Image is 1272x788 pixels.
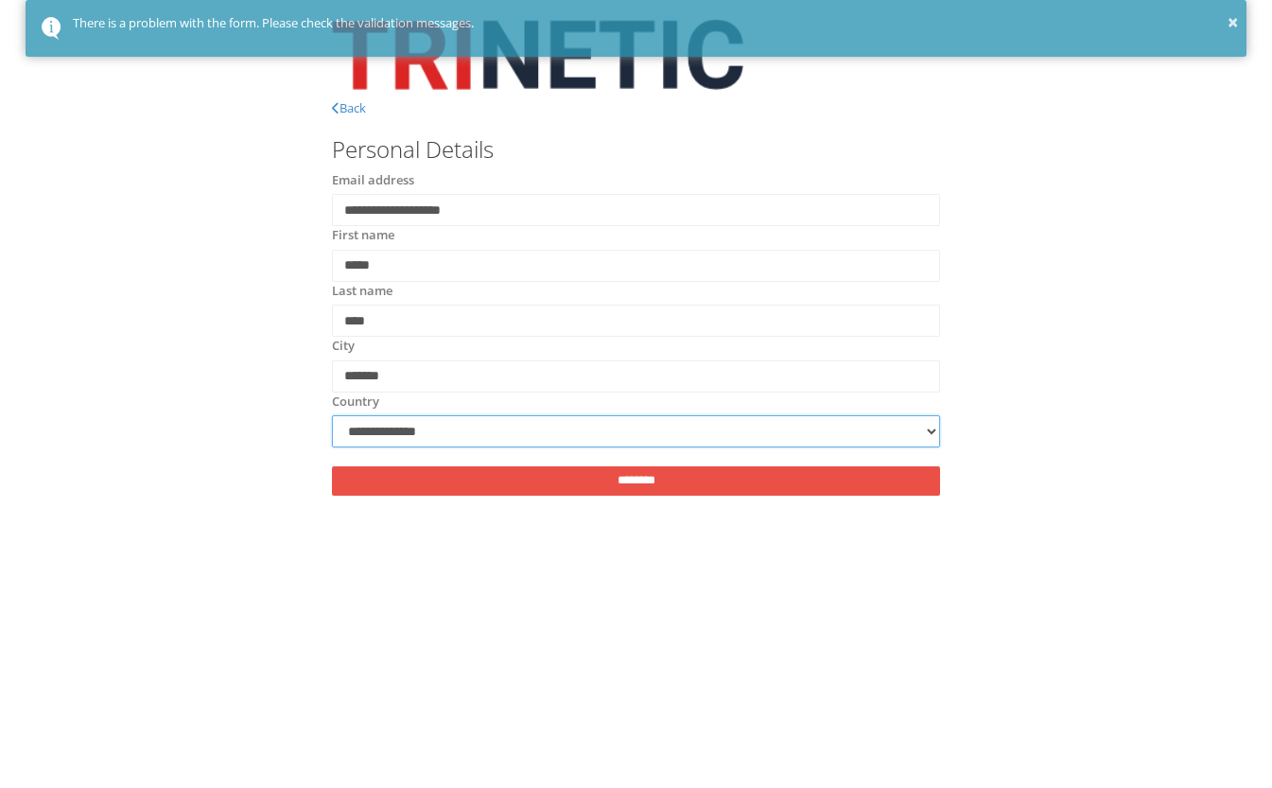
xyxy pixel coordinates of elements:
[332,171,414,190] label: Email address
[332,226,394,245] label: First name
[332,137,940,162] h3: Personal Details
[73,14,1232,33] div: There is a problem with the form. Please check the validation messages.
[1228,9,1238,37] button: ×
[332,337,355,356] label: City
[332,99,366,116] a: Back
[332,393,379,412] label: Country
[332,282,392,301] label: Last name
